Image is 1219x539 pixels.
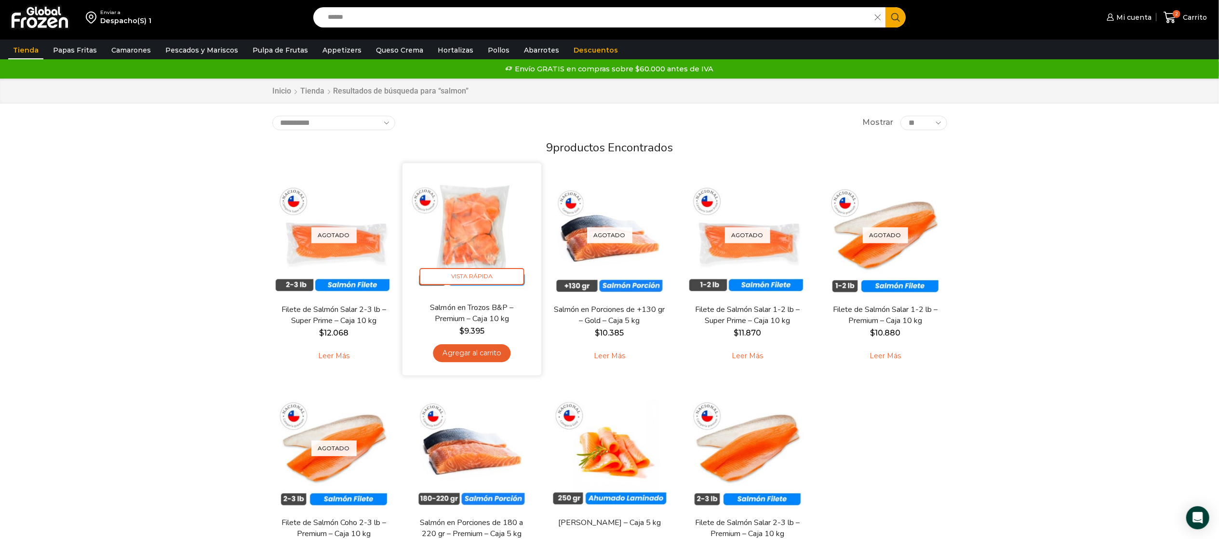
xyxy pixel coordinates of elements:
[863,227,908,243] p: Agotado
[100,16,151,26] div: Despacho(S) 1
[86,9,100,26] img: address-field-icon.svg
[595,328,600,337] span: $
[419,268,524,285] span: Vista Rápida
[433,41,478,59] a: Hortalizas
[725,227,770,243] p: Agotado
[300,86,325,97] a: Tienda
[579,346,640,366] a: Leé más sobre “Salmón en Porciones de +130 gr - Gold - Caja 5 kg”
[870,328,875,337] span: $
[519,41,564,59] a: Abarrotes
[546,140,553,155] span: 9
[459,326,484,336] bdi: 9.395
[161,41,243,59] a: Pescados y Mariscos
[248,41,313,59] a: Pulpa de Frutas
[100,9,151,16] div: Enviar a
[862,117,893,128] span: Mostrar
[692,304,803,326] a: Filete de Salmón Salar 1-2 lb – Super Prime – Caja 10 kg
[278,304,389,326] a: Filete de Salmón Salar 2-3 lb – Super Prime – Caja 10 kg
[459,326,464,336] span: $
[1114,13,1152,22] span: Mi cuenta
[272,86,292,97] a: Inicio
[272,116,395,130] select: Pedido de la tienda
[717,346,778,366] a: Leé más sobre “Filete de Salmón Salar 1-2 lb - Super Prime - Caja 10 kg”
[371,41,428,59] a: Queso Crema
[1104,8,1152,27] a: Mi cuenta
[587,227,632,243] p: Agotado
[734,328,738,337] span: $
[553,140,673,155] span: productos encontrados
[272,86,469,97] nav: Breadcrumb
[1161,6,1209,29] a: 2 Carrito
[415,302,527,324] a: Salmón en Trozos B&P – Premium – Caja 10 kg
[855,346,916,366] a: Leé más sobre “Filete de Salmón Salar 1-2 lb – Premium - Caja 10 kg”
[1180,13,1207,22] span: Carrito
[319,328,348,337] bdi: 12.068
[311,227,357,243] p: Agotado
[1173,10,1180,18] span: 2
[483,41,514,59] a: Pollos
[107,41,156,59] a: Camarones
[433,344,510,362] a: Agregar al carrito: “Salmón en Trozos B&P - Premium – Caja 10 kg”
[8,41,43,59] a: Tienda
[870,328,900,337] bdi: 10.880
[830,304,940,326] a: Filete de Salmón Salar 1-2 lb – Premium – Caja 10 kg
[595,328,624,337] bdi: 10.385
[569,41,623,59] a: Descuentos
[885,7,906,27] button: Search button
[48,41,102,59] a: Papas Fritas
[319,328,324,337] span: $
[554,304,665,326] a: Salmón en Porciones de +130 gr – Gold – Caja 5 kg
[554,517,665,528] a: [PERSON_NAME] – Caja 5 kg
[318,41,366,59] a: Appetizers
[334,86,469,95] h1: Resultados de búsqueda para “salmon”
[311,440,357,456] p: Agotado
[1186,506,1209,529] div: Open Intercom Messenger
[734,328,761,337] bdi: 11.870
[303,346,364,366] a: Leé más sobre “Filete de Salmón Salar 2-3 lb - Super Prime - Caja 10 kg”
